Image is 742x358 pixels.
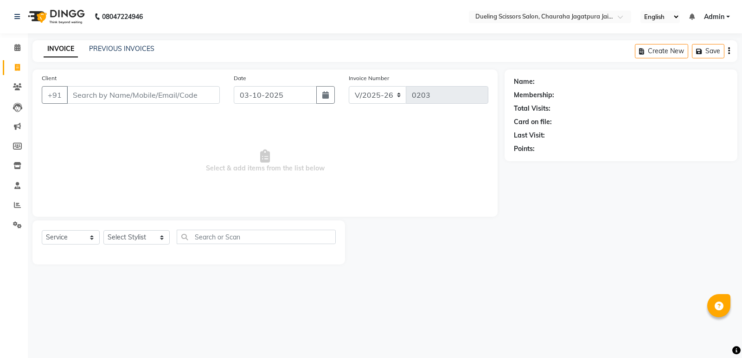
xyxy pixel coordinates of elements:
[514,104,550,113] div: Total Visits:
[67,86,220,104] input: Search by Name/Mobile/Email/Code
[44,41,78,57] a: INVOICE
[514,117,552,127] div: Card on file:
[514,144,535,154] div: Points:
[349,74,389,82] label: Invoice Number
[692,44,724,58] button: Save
[234,74,246,82] label: Date
[102,4,143,30] b: 08047224946
[514,77,535,87] div: Name:
[42,74,57,82] label: Client
[704,12,724,22] span: Admin
[514,131,545,140] div: Last Visit:
[89,44,154,53] a: PREVIOUS INVOICES
[24,4,87,30] img: logo
[42,115,488,207] span: Select & add items from the list below
[42,86,68,104] button: +91
[703,321,733,349] iframe: chat widget
[635,44,688,58] button: Create New
[177,230,336,244] input: Search or Scan
[514,90,554,100] div: Membership:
